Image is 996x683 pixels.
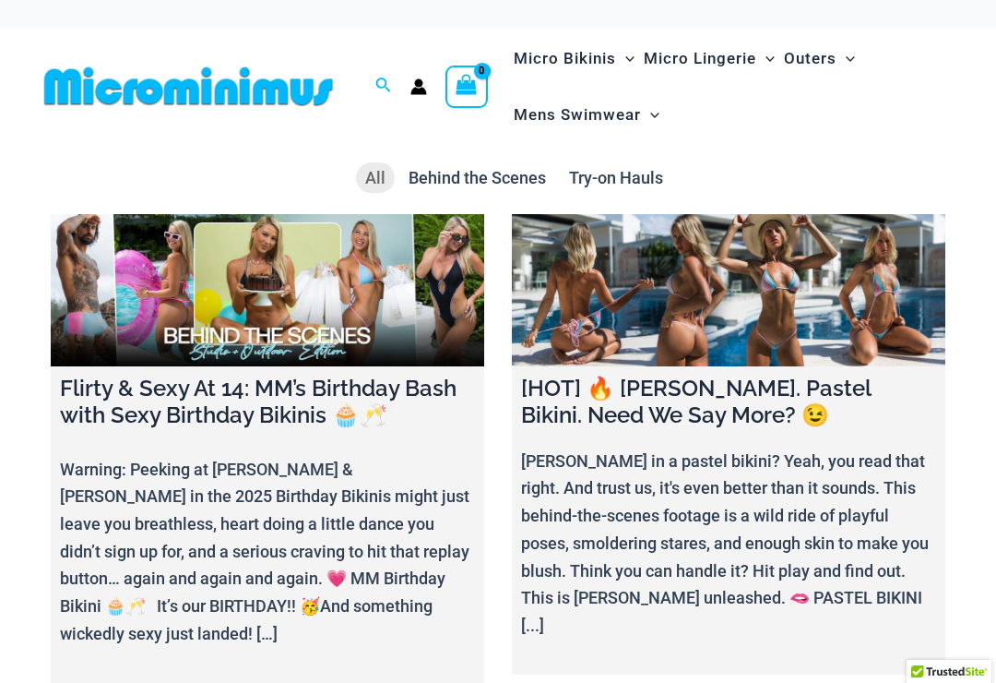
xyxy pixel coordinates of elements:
h4: [HOT] 🔥 [PERSON_NAME]. Pastel Bikini. Need We Say More? 😉 [521,376,936,429]
a: Search icon link [375,75,392,98]
span: Micro Bikinis [514,35,616,82]
span: Micro Lingerie [644,35,756,82]
span: Menu Toggle [616,35,634,82]
span: Menu Toggle [836,35,855,82]
span: Mens Swimwear [514,91,641,138]
span: Try-on Hauls [569,168,663,187]
span: Menu Toggle [641,91,659,138]
a: View Shopping Cart, empty [445,66,488,108]
p: [PERSON_NAME] in a pastel bikini? Yeah, you read that right. And trust us, it's even better than ... [521,448,936,640]
span: All [365,168,385,187]
span: Menu Toggle [756,35,775,82]
span: Behind the Scenes [409,168,546,187]
p: Warning: Peeking at [PERSON_NAME] & [PERSON_NAME] in the 2025 Birthday Bikinis might just leave y... [60,456,475,648]
a: Mens SwimwearMenu ToggleMenu Toggle [509,87,664,143]
nav: Site Navigation [506,28,959,146]
a: Flirty & Sexy At 14: MM’s Birthday Bash with Sexy Birthday Bikinis 🧁🥂 [51,214,484,366]
span: Outers [784,35,836,82]
img: MM SHOP LOGO FLAT [37,66,340,107]
a: Micro BikinisMenu ToggleMenu Toggle [509,30,639,87]
h4: Flirty & Sexy At 14: MM’s Birthday Bash with Sexy Birthday Bikinis 🧁🥂 [60,376,475,429]
a: Account icon link [410,78,427,95]
a: OutersMenu ToggleMenu Toggle [779,30,860,87]
a: [HOT] 🔥 Olivia. Pastel Bikini. Need We Say More? 😉 [512,214,945,366]
a: Micro LingerieMenu ToggleMenu Toggle [639,30,779,87]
